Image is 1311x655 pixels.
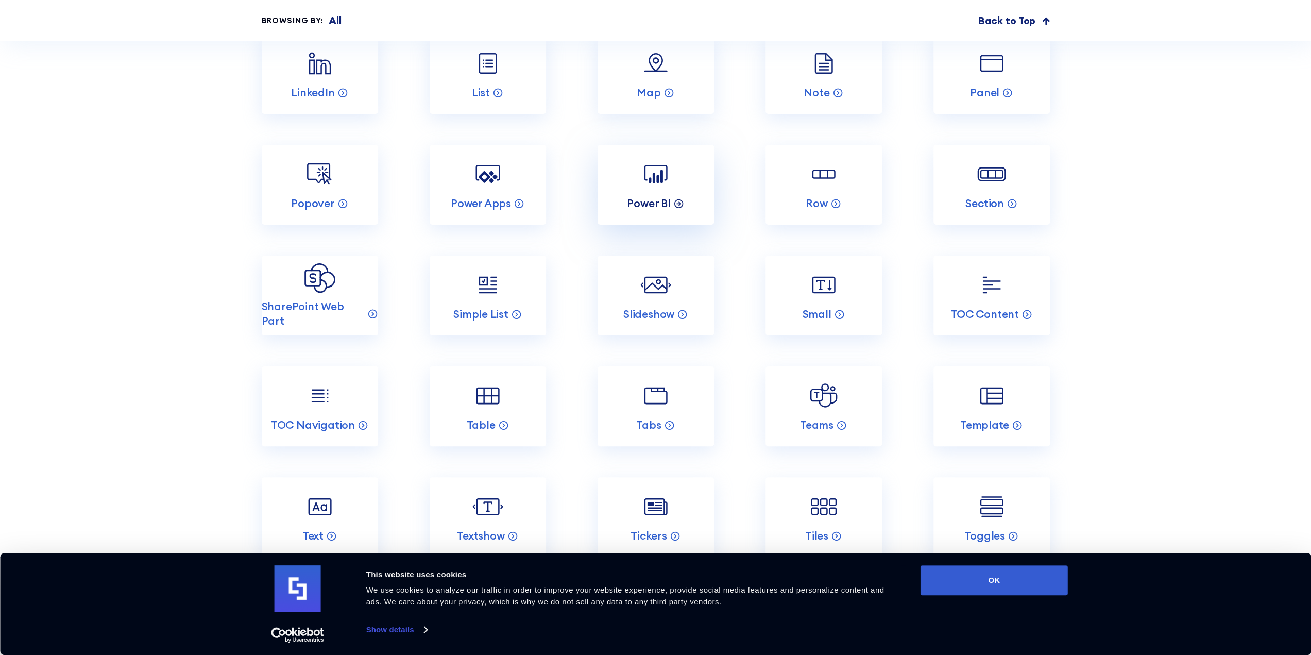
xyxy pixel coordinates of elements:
img: Text [304,491,335,522]
a: Popover [262,145,378,225]
p: Tickers [631,529,667,543]
p: Slideshow [623,307,674,321]
p: Textshow [457,529,504,543]
img: TOC Content [976,270,1007,300]
p: All [329,13,341,28]
a: Row [765,145,882,225]
img: Simple List [472,270,503,300]
img: Template [976,380,1007,411]
div: This website uses cookies [366,568,897,581]
a: Teams [765,366,882,446]
p: Tabs [636,418,661,432]
p: Section [965,196,1004,210]
div: Browsing by: [262,15,324,27]
a: Textshow [430,477,546,557]
a: Note [765,34,882,114]
button: OK [921,565,1068,595]
a: Map [598,34,714,114]
a: Section [933,145,1050,225]
a: SharePoint Web Part [262,256,378,335]
p: Toggles [964,529,1005,543]
p: Table [466,418,495,432]
a: Panel [933,34,1050,114]
img: Tickers [640,491,671,522]
a: Power Apps [430,145,546,225]
p: List [472,86,490,99]
a: Tickers [598,477,714,557]
p: Small [802,307,831,321]
a: Simple List [430,256,546,335]
a: TOC Content [933,256,1050,335]
img: Teams [808,380,839,411]
p: Power BI [627,196,670,210]
p: Teams [800,418,833,432]
img: Tiles [808,491,839,522]
img: List [472,48,503,79]
img: Map [640,48,671,79]
p: Map [637,86,660,99]
img: Power BI [640,159,671,190]
img: Table [472,380,503,411]
p: Template [960,418,1009,432]
p: LinkedIn [291,86,334,99]
img: Popover [304,159,335,190]
img: Row [808,159,839,190]
a: Table [430,366,546,446]
a: Tiles [765,477,882,557]
img: TOC Navigation [304,380,335,411]
img: LinkedIn [304,48,335,79]
a: Template [933,366,1050,446]
a: Show details [366,622,427,637]
img: Note [808,48,839,79]
a: List [430,34,546,114]
a: Usercentrics Cookiebot - opens in a new window [252,627,343,643]
p: TOC Navigation [271,418,355,432]
a: LinkedIn [262,34,378,114]
a: Text [262,477,378,557]
p: Text [302,529,324,543]
p: Simple List [453,307,508,321]
img: Small [808,270,839,300]
img: logo [275,565,321,612]
p: Power Apps [451,196,511,210]
p: Popover [291,196,335,210]
p: Panel [970,86,999,99]
p: Tiles [805,529,828,543]
a: Tabs [598,366,714,446]
img: Slideshow [640,270,671,300]
a: Toggles [933,477,1050,557]
p: Note [804,86,829,99]
a: Power BI [598,145,714,225]
a: Small [765,256,882,335]
a: Back to Top [978,13,1049,28]
img: Toggles [976,491,1007,522]
img: SharePoint Web Part [304,263,335,293]
img: Tabs [640,380,671,411]
img: Power Apps [472,159,503,190]
img: Textshow [472,491,503,522]
a: Slideshow [598,256,714,335]
img: Panel [976,48,1007,79]
img: Section [976,159,1007,190]
p: Row [806,196,827,210]
p: SharePoint Web Part [262,299,365,328]
a: TOC Navigation [262,366,378,446]
p: TOC Content [950,307,1019,321]
p: Back to Top [978,13,1035,28]
span: We use cookies to analyze our traffic in order to improve your website experience, provide social... [366,585,884,606]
